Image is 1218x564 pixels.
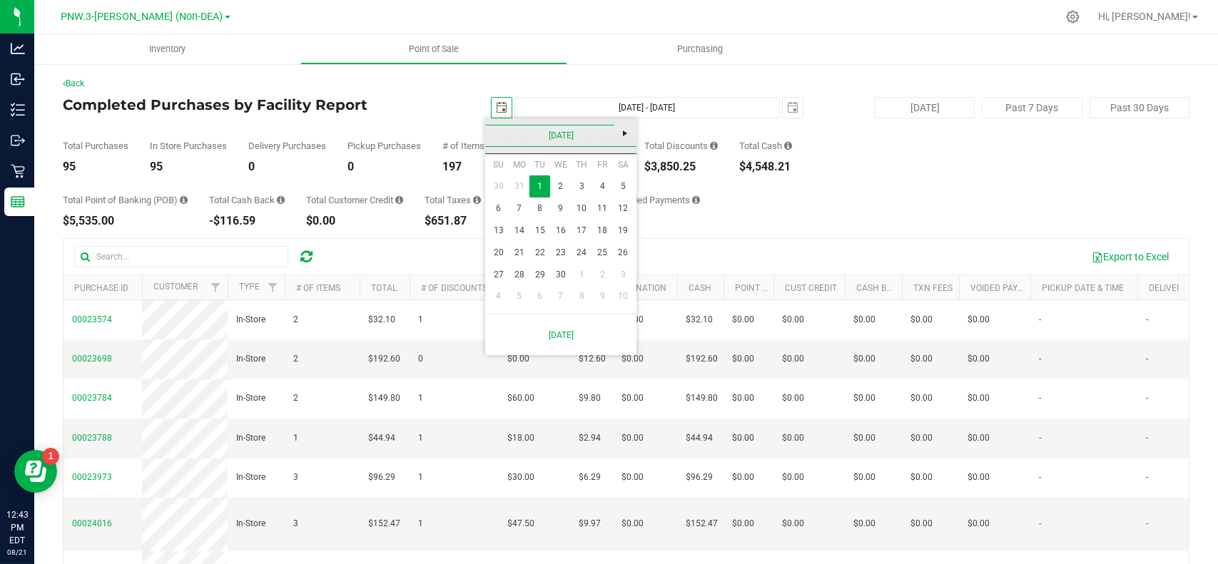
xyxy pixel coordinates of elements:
[11,103,25,117] inline-svg: Inventory
[509,175,529,198] a: 31
[550,242,571,264] a: 23
[572,285,592,307] a: 8
[488,198,509,220] a: 6
[686,517,718,530] span: $152.47
[488,242,509,264] a: 20
[910,471,933,484] span: $0.00
[572,264,592,286] a: 1
[72,354,112,364] span: 00023698
[621,517,644,530] span: $0.00
[425,215,481,227] div: $651.87
[970,283,1041,293] a: Voided Payment
[347,161,421,173] div: 0
[621,352,644,366] span: $0.00
[488,264,509,286] a: 27
[150,161,227,173] div: 95
[368,313,395,327] span: $32.10
[782,517,804,530] span: $0.00
[782,471,804,484] span: $0.00
[853,391,876,405] span: $0.00
[853,517,876,530] span: $0.00
[686,352,718,366] span: $192.60
[421,283,487,293] a: # of Discounts
[300,34,567,64] a: Point of Sale
[509,220,529,242] a: 14
[621,431,644,445] span: $0.00
[507,352,529,366] span: $0.00
[395,195,403,205] i: Sum of the successful, non-voided payments using account credit for all purchases in the date range.
[529,154,550,175] th: Tuesday
[442,141,484,150] div: # of Items
[853,431,876,445] span: $0.00
[529,175,550,198] a: 1
[1090,97,1189,118] button: Past 30 Days
[14,450,57,493] iframe: Resource center
[473,195,481,205] i: Sum of the total taxes for all purchases in the date range.
[368,471,395,484] span: $96.29
[1042,283,1124,293] a: Pickup Date & Time
[74,246,288,267] input: Search...
[180,195,188,205] i: Sum of the successful, non-voided point-of-banking payment transactions, both via payment termina...
[875,97,975,118] button: [DATE]
[621,391,644,405] span: $0.00
[34,34,300,64] a: Inventory
[236,313,265,327] span: In-Store
[248,141,326,150] div: Delivery Purchases
[739,141,792,150] div: Total Cash
[689,283,711,293] a: Cash
[209,215,285,227] div: -$116.59
[6,547,28,558] p: 08/21
[732,431,754,445] span: $0.00
[72,314,112,324] span: 00023574
[1146,352,1148,366] span: -
[293,471,298,484] span: 3
[509,264,529,286] a: 28
[968,471,990,484] span: $0.00
[968,352,990,366] span: $0.00
[592,175,613,198] a: 4
[306,195,403,205] div: Total Customer Credit
[968,391,990,405] span: $0.00
[418,471,423,484] span: 1
[63,97,438,113] h4: Completed Purchases by Facility Report
[592,264,613,286] a: 2
[72,472,112,482] span: 00023973
[1082,245,1178,269] button: Export to Excel
[507,431,534,445] span: $18.00
[572,154,592,175] th: Thursday
[425,195,481,205] div: Total Taxes
[686,391,718,405] span: $149.80
[613,264,634,286] a: 3
[1146,517,1148,530] span: -
[485,122,507,144] a: Previous
[418,391,423,405] span: 1
[782,391,804,405] span: $0.00
[529,175,550,198] td: Current focused date is Tuesday, April 01, 2025
[529,242,550,264] a: 22
[11,195,25,209] inline-svg: Reports
[1146,471,1148,484] span: -
[529,220,550,242] a: 15
[11,164,25,178] inline-svg: Retail
[572,175,592,198] a: 3
[592,220,613,242] a: 18
[293,352,298,366] span: 2
[732,471,754,484] span: $0.00
[710,141,718,150] i: Sum of the discount values applied to the all purchases in the date range.
[236,352,265,366] span: In-Store
[236,517,265,530] span: In-Store
[63,141,128,150] div: Total Purchases
[488,175,509,198] a: 30
[529,264,550,286] a: 29
[61,11,223,23] span: PNW.3-[PERSON_NAME] (Non-DEA)
[150,141,227,150] div: In Store Purchases
[11,41,25,56] inline-svg: Analytics
[856,283,903,293] a: Cash Back
[621,471,644,484] span: $0.00
[488,220,509,242] a: 13
[236,431,265,445] span: In-Store
[968,431,990,445] span: $0.00
[293,517,298,530] span: 3
[347,141,421,150] div: Pickup Purchases
[550,220,571,242] a: 16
